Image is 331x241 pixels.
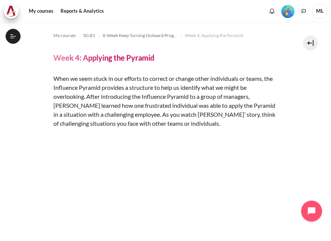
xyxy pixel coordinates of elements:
[278,4,297,18] a: Level #5
[312,4,327,19] a: User menu
[83,31,95,40] a: SG B1
[53,74,278,128] p: When we seem stuck in our efforts to correct or change other individuals or teams, the Influence ...
[4,4,22,19] a: Architeck Architeck
[6,6,16,17] img: Architeck
[312,4,327,19] span: ML
[103,32,177,39] span: 8-Week Keep Turning Outward Program
[26,4,56,19] a: My courses
[185,32,243,39] span: Week 4: Applying the Pyramid
[266,6,278,17] div: Show notification window with no new notifications
[185,31,243,40] a: Week 4: Applying the Pyramid
[58,4,106,19] a: Reports & Analytics
[83,32,95,39] span: SG B1
[53,31,76,40] a: My courses
[53,53,154,62] h4: Week 4: Applying the Pyramid
[103,31,177,40] a: 8-Week Keep Turning Outward Program
[53,30,278,42] nav: Navigation bar
[53,32,76,39] span: My courses
[281,5,294,18] img: Level #5
[298,6,309,17] button: Languages
[281,4,294,18] div: Level #5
